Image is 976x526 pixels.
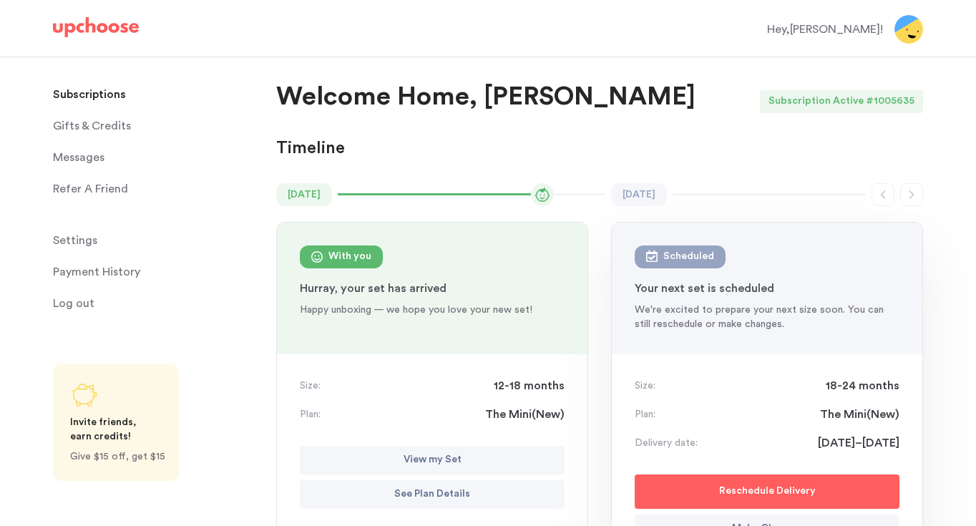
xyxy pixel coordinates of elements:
a: Subscriptions [53,80,259,109]
p: Timeline [276,137,345,160]
button: Reschedule Delivery [635,474,899,509]
p: We're excited to prepare your next size soon. You can still reschedule or make changes. [635,303,899,331]
a: Settings [53,226,259,255]
p: Happy unboxing — we hope you love your new set! [300,303,565,317]
a: Payment History [53,258,259,286]
a: UpChoose [53,17,139,44]
a: Refer A Friend [53,175,259,203]
span: [DATE]–[DATE] [818,434,899,452]
a: Gifts & Credits [53,112,259,140]
time: [DATE] [611,183,667,206]
p: Plan: [635,407,655,422]
span: Log out [53,289,94,318]
span: Settings [53,226,97,255]
div: With you [328,248,371,266]
img: UpChoose [53,17,139,37]
p: Plan: [300,407,321,422]
div: # 1005635 [866,90,923,113]
span: The Mini ( New ) [820,406,899,423]
span: 18-24 months [826,377,899,394]
a: Log out [53,289,259,318]
p: Welcome Home, [PERSON_NAME] [276,80,696,115]
time: [DATE] [276,183,332,206]
div: Hey, [PERSON_NAME] ! [767,21,883,38]
p: Refer A Friend [53,175,128,203]
a: Messages [53,143,259,172]
button: View my Set [300,446,565,474]
p: Reschedule Delivery [719,483,816,500]
span: Messages [53,143,104,172]
a: Share UpChoose [53,364,179,481]
p: Hurray, your set has arrived [300,280,565,297]
button: See Plan Details [300,480,565,509]
div: Scheduled [663,248,714,266]
div: Subscription Active [760,90,866,113]
p: View my Set [404,452,462,469]
p: See Plan Details [394,486,470,503]
span: 12-18 months [494,377,565,394]
p: Your next set is scheduled [635,280,899,297]
p: Subscriptions [53,80,126,109]
p: Size: [300,379,321,393]
p: Delivery date: [635,436,698,450]
p: Size: [635,379,655,393]
span: The Mini ( New ) [485,406,565,423]
p: Payment History [53,258,140,286]
span: Gifts & Credits [53,112,131,140]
